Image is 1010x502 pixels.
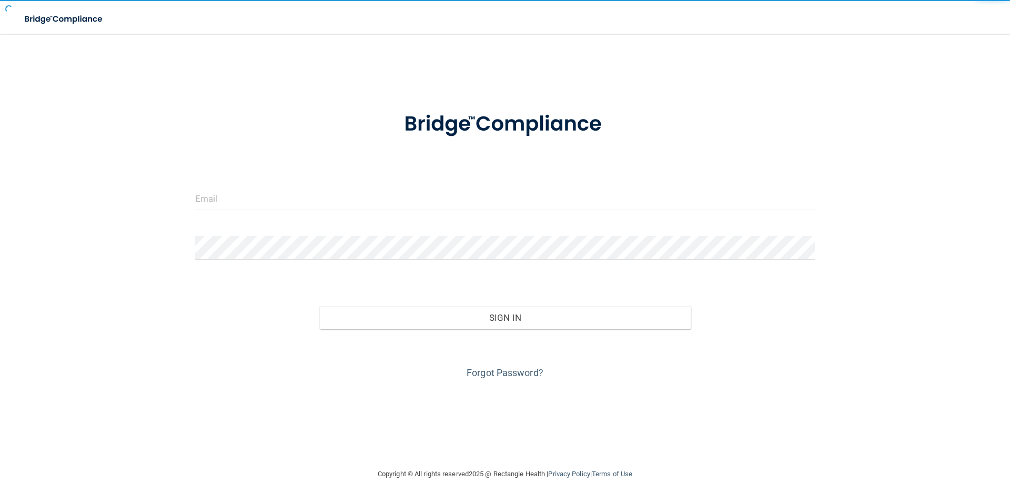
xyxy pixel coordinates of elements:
input: Email [195,186,815,210]
img: bridge_compliance_login_screen.278c3ca4.svg [382,97,628,152]
div: Copyright © All rights reserved 2025 @ Rectangle Health | | [313,457,697,491]
button: Sign In [319,306,691,329]
a: Privacy Policy [548,470,590,478]
img: bridge_compliance_login_screen.278c3ca4.svg [16,8,113,30]
a: Terms of Use [592,470,632,478]
a: Forgot Password? [467,367,543,378]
